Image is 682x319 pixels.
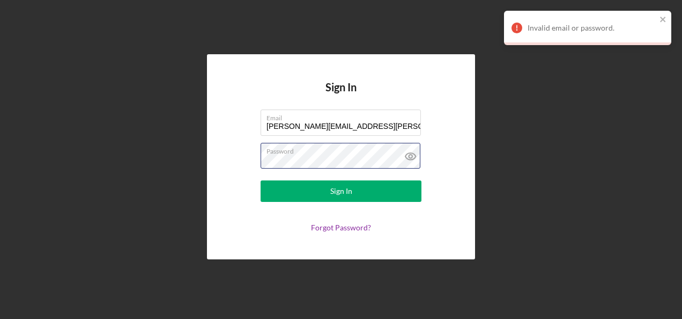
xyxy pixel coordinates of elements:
label: Email [266,110,421,122]
button: close [659,15,667,25]
label: Password [266,143,421,155]
button: Sign In [261,180,421,202]
div: Sign In [330,180,352,202]
div: Invalid email or password. [528,24,656,32]
a: Forgot Password? [311,223,371,232]
h4: Sign In [325,81,357,110]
